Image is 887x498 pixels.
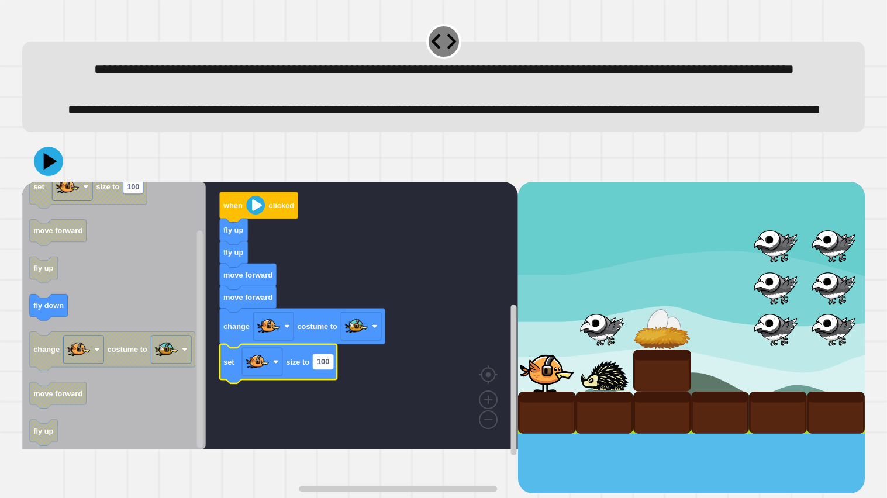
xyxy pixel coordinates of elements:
[33,226,82,235] text: move forward
[223,201,243,210] text: when
[223,322,250,331] text: change
[297,322,337,331] text: costume to
[269,201,294,210] text: clicked
[22,182,518,494] div: Blockly Workspace
[317,357,329,366] text: 100
[223,226,243,234] text: fly up
[223,293,272,302] text: move forward
[33,182,44,191] text: set
[96,182,119,191] text: size to
[33,345,60,354] text: change
[223,357,234,366] text: set
[33,301,64,310] text: fly down
[127,182,139,191] text: 100
[286,357,309,366] text: size to
[223,271,272,279] text: move forward
[33,426,53,435] text: fly up
[33,389,82,397] text: move forward
[108,345,147,354] text: costume to
[223,248,243,257] text: fly up
[33,264,53,272] text: fly up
